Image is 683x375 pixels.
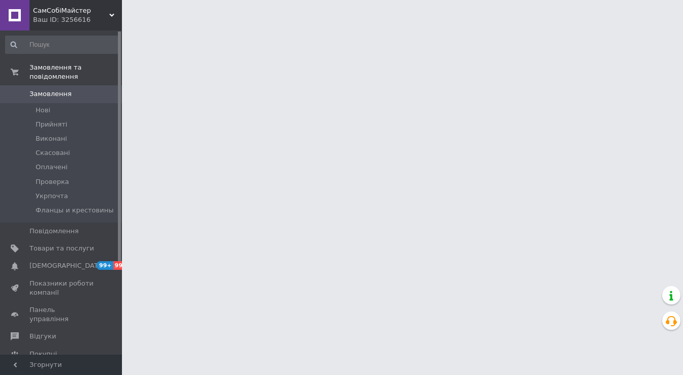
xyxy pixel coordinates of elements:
span: Панель управління [29,305,94,324]
span: [DEMOGRAPHIC_DATA] [29,261,105,270]
span: Нові [36,106,50,115]
span: Відгуки [29,332,56,341]
span: Прийняті [36,120,67,129]
span: Повідомлення [29,227,79,236]
span: Замовлення [29,89,72,99]
span: Укрпочта [36,192,68,201]
span: Скасовані [36,148,70,158]
span: Проверка [36,177,69,186]
span: Показники роботи компанії [29,279,94,297]
span: Замовлення та повідомлення [29,63,122,81]
div: Ваш ID: 3256616 [33,15,122,24]
span: СамСобіМайстер [33,6,109,15]
input: Пошук [5,36,120,54]
span: Покупці [29,350,57,359]
span: 99+ [97,261,113,270]
span: Оплачені [36,163,68,172]
span: Виконані [36,134,67,143]
span: Товари та послуги [29,244,94,253]
span: Фланцы и крестовины [36,206,113,215]
span: 99+ [113,261,130,270]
